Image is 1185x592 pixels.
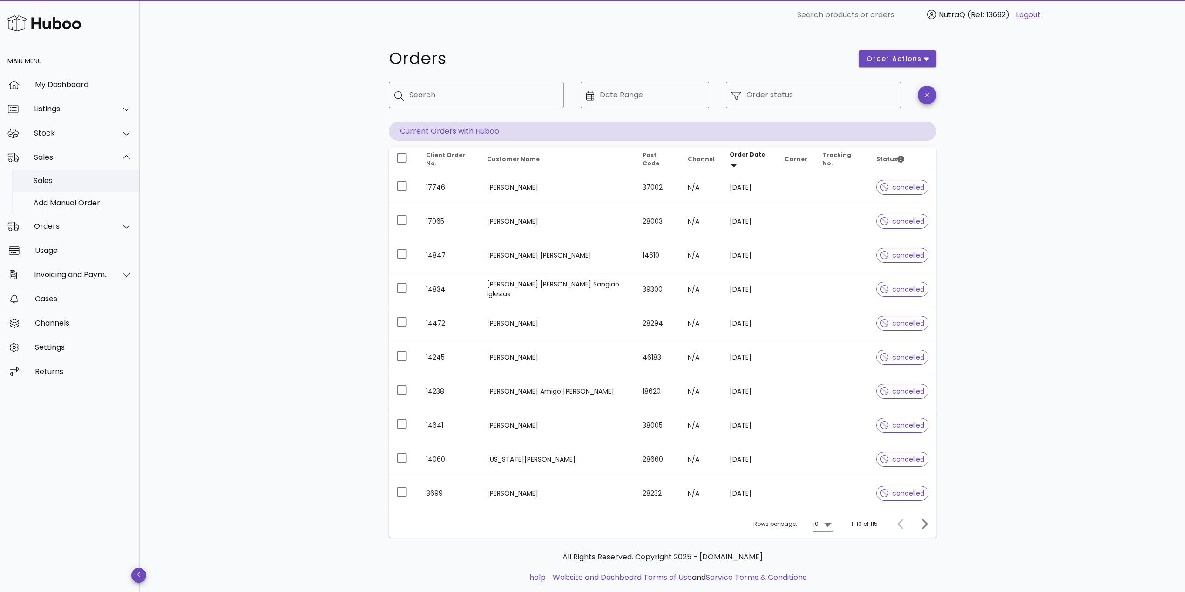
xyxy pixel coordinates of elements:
td: [DATE] [722,442,778,476]
td: 18620 [635,374,680,408]
td: [DATE] [722,272,778,306]
td: 14610 [635,238,680,272]
div: Listings [34,104,110,113]
td: N/A [680,476,722,510]
td: N/A [680,238,722,272]
td: [PERSON_NAME] [480,476,635,510]
div: My Dashboard [35,80,132,89]
div: Add Manual Order [34,198,132,207]
span: cancelled [880,456,925,463]
td: [DATE] [722,374,778,408]
td: 46183 [635,340,680,374]
td: 14834 [419,272,480,306]
td: N/A [680,170,722,204]
td: [DATE] [722,340,778,374]
td: N/A [680,408,722,442]
td: N/A [680,374,722,408]
a: Logout [1016,9,1041,20]
img: Huboo Logo [7,13,81,33]
td: 14238 [419,374,480,408]
span: cancelled [880,218,925,225]
th: Carrier [777,148,815,170]
td: [DATE] [722,238,778,272]
span: cancelled [880,320,925,327]
td: 17065 [419,204,480,238]
span: (Ref: 13692) [968,9,1009,20]
td: N/A [680,340,722,374]
div: Orders [34,222,110,231]
div: Rows per page: [753,510,833,538]
div: 1-10 of 115 [851,520,878,528]
td: 14245 [419,340,480,374]
th: Post Code [635,148,680,170]
td: [PERSON_NAME] [PERSON_NAME] [480,238,635,272]
div: 10 [813,520,819,528]
td: 28232 [635,476,680,510]
td: N/A [680,272,722,306]
span: Status [876,155,904,163]
td: N/A [680,306,722,340]
button: order actions [859,50,936,67]
a: help [529,572,546,583]
td: N/A [680,442,722,476]
div: Settings [35,343,132,352]
div: Channels [35,319,132,327]
td: 17746 [419,170,480,204]
td: 14641 [419,408,480,442]
p: Current Orders with Huboo [389,122,936,141]
a: Website and Dashboard Terms of Use [553,572,692,583]
td: [US_STATE][PERSON_NAME] [480,442,635,476]
div: Stock [34,129,110,137]
th: Channel [680,148,722,170]
span: NutraQ [939,9,965,20]
td: [PERSON_NAME] [480,170,635,204]
td: [PERSON_NAME] [PERSON_NAME] Sangiao iglesias [480,272,635,306]
span: Post Code [643,151,659,167]
td: [PERSON_NAME] Amigo [PERSON_NAME] [480,374,635,408]
td: 39300 [635,272,680,306]
td: [DATE] [722,476,778,510]
td: 8699 [419,476,480,510]
td: [PERSON_NAME] [480,340,635,374]
span: cancelled [880,286,925,293]
td: N/A [680,204,722,238]
span: Client Order No. [426,151,465,167]
div: Usage [35,246,132,255]
td: 28003 [635,204,680,238]
th: Status [869,148,936,170]
td: 28294 [635,306,680,340]
span: cancelled [880,490,925,497]
span: cancelled [880,184,925,191]
div: Invoicing and Payments [34,270,110,279]
td: [DATE] [722,170,778,204]
th: Customer Name [480,148,635,170]
span: cancelled [880,354,925,361]
span: cancelled [880,422,925,429]
td: 14847 [419,238,480,272]
span: Channel [688,155,715,163]
span: cancelled [880,252,925,259]
span: Customer Name [487,155,540,163]
span: order actions [866,54,922,64]
h1: Orders [389,50,848,67]
div: Cases [35,294,132,303]
td: 28660 [635,442,680,476]
div: Returns [35,367,132,376]
td: 14472 [419,306,480,340]
span: cancelled [880,388,925,395]
span: Tracking No. [822,151,851,167]
span: Order Date [730,150,765,158]
div: Sales [34,176,132,185]
td: [DATE] [722,408,778,442]
td: [PERSON_NAME] [480,204,635,238]
th: Order Date: Sorted descending. Activate to remove sorting. [722,148,778,170]
td: [PERSON_NAME] [480,306,635,340]
td: 38005 [635,408,680,442]
th: Client Order No. [419,148,480,170]
button: Next page [916,516,933,532]
td: [DATE] [722,306,778,340]
span: Carrier [785,155,807,163]
p: All Rights Reserved. Copyright 2025 - [DOMAIN_NAME] [396,551,929,563]
th: Tracking No. [815,148,869,170]
li: and [549,572,806,583]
